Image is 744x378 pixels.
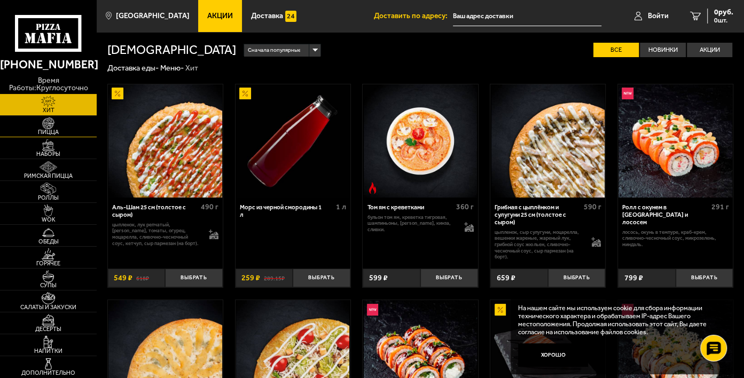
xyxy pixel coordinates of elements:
span: 259 ₽ [241,274,260,282]
span: 490 г [201,202,218,211]
a: АкционныйМорс из черной смородины 1 л [236,84,350,198]
span: 659 ₽ [496,274,515,282]
a: Меню- [160,63,184,73]
span: 360 г [456,202,474,211]
span: 291 г [711,202,729,211]
div: Ролл с окунем в [GEOGRAPHIC_DATA] и лососем [622,204,708,226]
a: Грибная с цыплёнком и сулугуни 25 см (толстое с сыром) [490,84,605,198]
a: АкционныйАль-Шам 25 см (толстое с сыром) [108,84,223,198]
a: НовинкаРолл с окунем в темпуре и лососем [618,84,733,198]
p: цыпленок, лук репчатый, [PERSON_NAME], томаты, огурец, моцарелла, сливочно-чесночный соус, кетчуп... [112,222,201,246]
span: 0 руб. [714,9,733,16]
span: 599 ₽ [369,274,388,282]
img: Новинка [367,304,379,316]
s: 618 ₽ [136,274,149,282]
span: [GEOGRAPHIC_DATA] [116,12,190,20]
img: Акционный [112,88,123,99]
img: Острое блюдо [367,182,379,194]
span: 1 л [336,202,346,211]
img: Аль-Шам 25 см (толстое с сыром) [108,84,222,198]
button: Выбрать [165,269,223,288]
input: Ваш адрес доставки [453,6,602,26]
p: бульон том ям, креветка тигровая, шампиньоны, [PERSON_NAME], кинза, сливки. [367,214,456,233]
div: Том ям с креветками [367,204,453,211]
p: лосось, окунь в темпуре, краб-крем, сливочно-чесночный соус, микрозелень, миндаль. [622,229,729,248]
div: Хит [185,63,198,73]
img: Грибная с цыплёнком и сулугуни 25 см (толстое с сыром) [491,84,605,198]
label: Новинки [640,43,686,58]
img: Новинка [622,88,633,99]
span: Акции [207,12,233,20]
div: Морс из черной смородины 1 л [240,204,333,219]
p: цыпленок, сыр сулугуни, моцарелла, вешенки жареные, жареный лук, грибной соус Жюльен, сливочно-че... [495,229,584,260]
img: Ролл с окунем в темпуре и лососем [618,84,732,198]
span: 799 ₽ [624,274,643,282]
div: Грибная с цыплёнком и сулугуни 25 см (толстое с сыром) [495,204,581,226]
span: 549 ₽ [114,274,132,282]
img: Том ям с креветками [364,84,477,198]
button: Хорошо [518,343,588,367]
span: 590 г [583,202,601,211]
span: 0 шт. [714,17,733,23]
label: Акции [687,43,733,58]
a: Острое блюдоТом ям с креветками [363,84,477,198]
label: Все [593,43,639,58]
span: Войти [648,12,669,20]
img: Акционный [239,88,251,99]
h1: [DEMOGRAPHIC_DATA] [107,44,236,56]
img: Акционный [495,304,506,316]
div: Аль-Шам 25 см (толстое с сыром) [112,204,198,219]
img: Морс из черной смородины 1 л [236,84,350,198]
button: Выбрать [676,269,733,288]
a: Доставка еды- [107,63,159,73]
span: Доставить по адресу: [374,12,453,20]
p: На нашем сайте мы используем cookie для сбора информации технического характера и обрабатываем IP... [518,304,719,336]
button: Выбрать [293,269,350,288]
img: 15daf4d41897b9f0e9f617042186c801.svg [285,11,297,22]
span: Доставка [251,12,283,20]
s: 289.15 ₽ [264,274,285,282]
button: Выбрать [420,269,478,288]
button: Выбрать [548,269,606,288]
span: Сначала популярные [248,43,300,58]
